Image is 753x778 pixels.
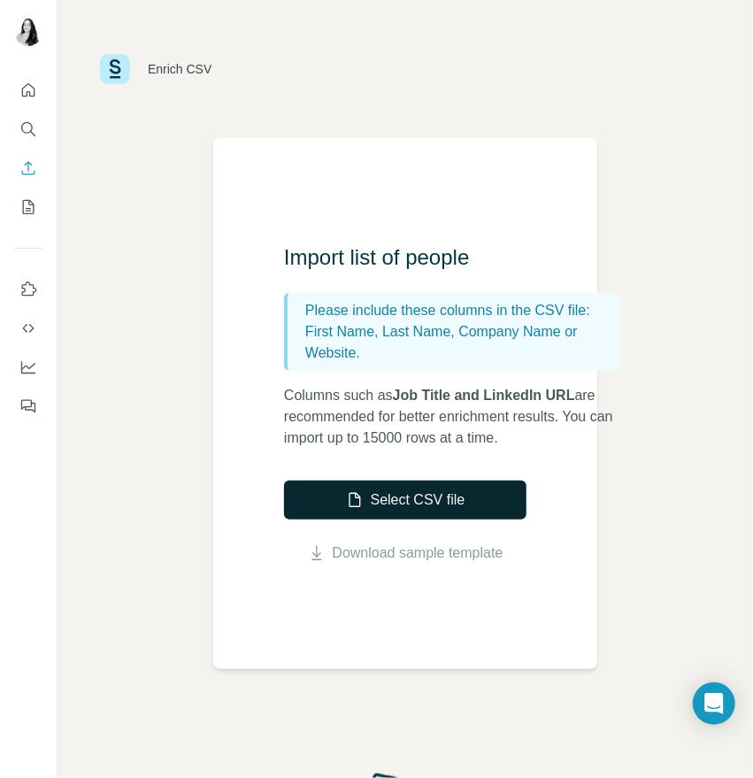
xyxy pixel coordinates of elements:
img: Surfe Logo [100,54,130,84]
button: Search [14,113,42,145]
div: Open Intercom Messenger [693,682,735,725]
button: Download sample template [284,543,526,564]
button: My lists [14,191,42,223]
img: Avatar [14,18,42,46]
button: Feedback [14,390,42,422]
button: Use Surfe API [14,312,42,344]
button: Enrich CSV [14,152,42,184]
span: Job Title and LinkedIn URL [393,388,575,403]
h3: Import list of people [284,243,638,272]
p: First Name, Last Name, Company Name or Website. [305,321,613,364]
button: Use Surfe on LinkedIn [14,273,42,305]
p: Please include these columns in the CSV file: [305,300,613,321]
button: Select CSV file [284,481,526,520]
button: Dashboard [14,351,42,383]
a: Download sample template [333,543,503,564]
p: Columns such as are recommended for better enrichment results. You can import up to 15000 rows at... [284,385,638,449]
div: Enrich CSV [148,60,211,78]
button: Quick start [14,74,42,106]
